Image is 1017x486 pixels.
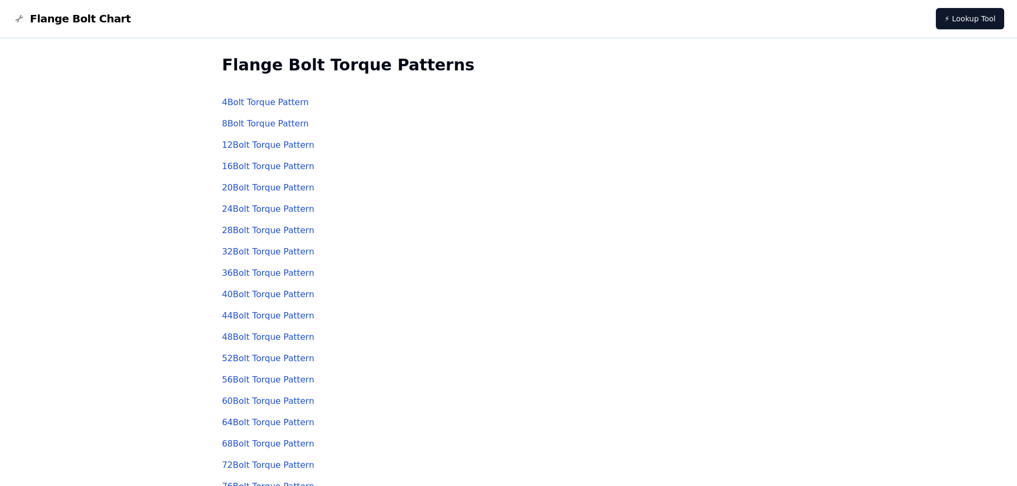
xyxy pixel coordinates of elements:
[222,417,314,427] a: 64Bolt Torque Pattern
[222,225,314,235] a: 28Bolt Torque Pattern
[222,55,795,75] h2: Flange Bolt Torque Patterns
[222,204,314,214] a: 24Bolt Torque Pattern
[222,182,314,193] a: 20Bolt Torque Pattern
[222,97,309,107] a: 4Bolt Torque Pattern
[222,396,314,406] a: 60Bolt Torque Pattern
[222,332,314,342] a: 48Bolt Torque Pattern
[30,11,131,26] span: Flange Bolt Chart
[13,12,26,25] img: Flange Bolt Chart Logo
[222,353,314,363] a: 52Bolt Torque Pattern
[222,246,314,257] a: 32Bolt Torque Pattern
[222,310,314,321] a: 44Bolt Torque Pattern
[222,460,314,470] a: 72Bolt Torque Pattern
[222,289,314,299] a: 40Bolt Torque Pattern
[222,140,314,150] a: 12Bolt Torque Pattern
[222,268,314,278] a: 36Bolt Torque Pattern
[222,118,309,129] a: 8Bolt Torque Pattern
[222,161,314,171] a: 16Bolt Torque Pattern
[936,8,1004,29] a: ⚡ Lookup Tool
[13,11,131,26] a: Flange Bolt Chart LogoFlange Bolt Chart
[222,439,314,449] a: 68Bolt Torque Pattern
[222,375,314,385] a: 56Bolt Torque Pattern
